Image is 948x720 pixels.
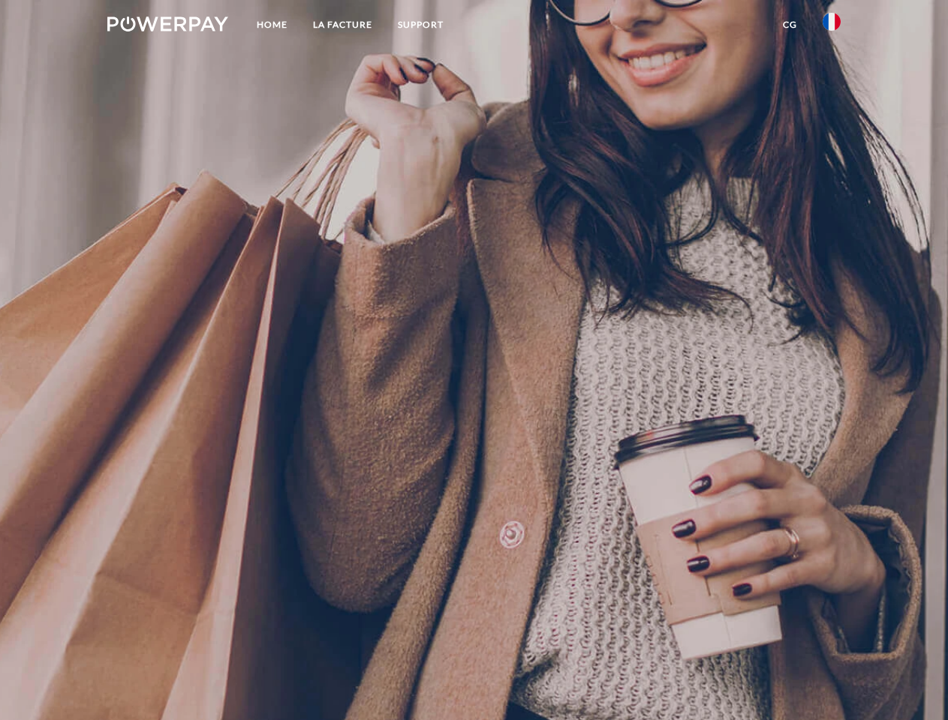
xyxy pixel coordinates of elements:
[385,11,456,38] a: Support
[244,11,300,38] a: Home
[770,11,810,38] a: CG
[300,11,385,38] a: LA FACTURE
[107,16,228,31] img: logo-powerpay-white.svg
[823,13,841,31] img: fr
